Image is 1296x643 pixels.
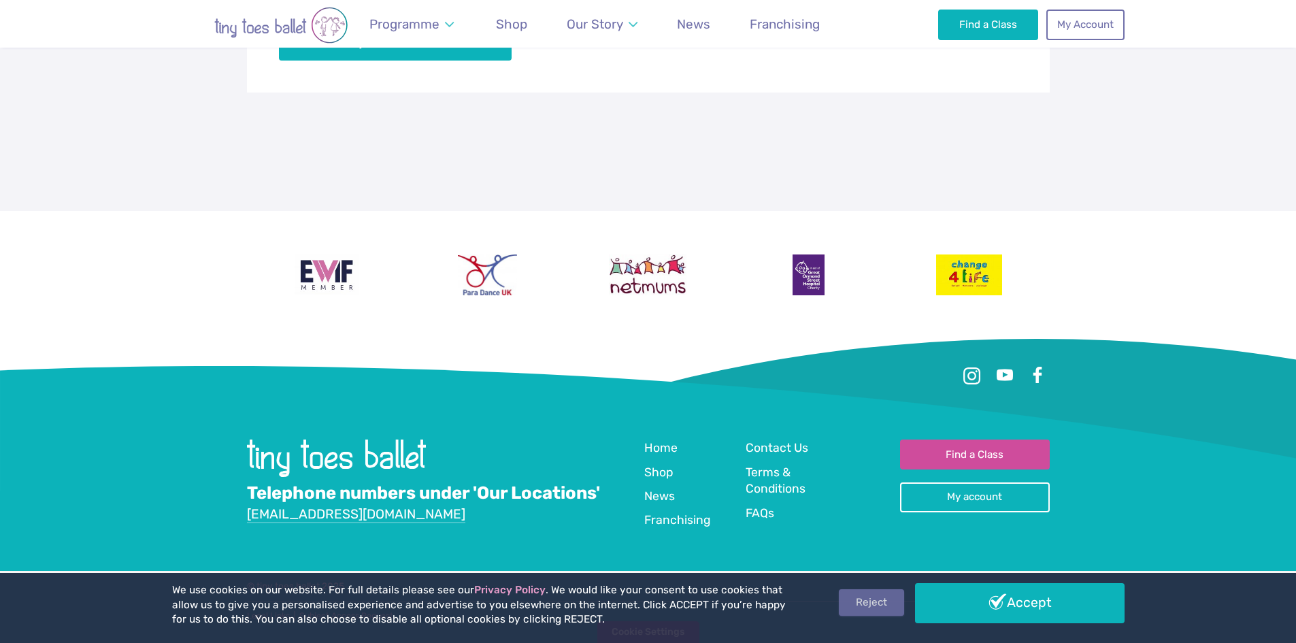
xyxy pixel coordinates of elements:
a: Programme [363,8,461,40]
a: My Account [1046,10,1124,39]
span: Franchising [644,513,711,527]
a: Youtube [993,363,1017,388]
span: Our Story [567,16,623,32]
a: Go to home page [247,467,426,480]
a: Accept [915,583,1125,623]
a: Home [644,440,678,458]
img: tiny toes ballet [247,440,426,476]
span: Home [644,441,678,455]
a: Contact Us [746,440,808,458]
span: News [644,489,675,503]
a: [EMAIL_ADDRESS][DOMAIN_NAME] [247,506,465,523]
p: We use cookies on our website. For full details please see our . We would like your consent to us... [172,583,791,627]
a: Franchising [744,8,827,40]
a: Privacy Policy [474,584,546,596]
a: Instagram [960,363,984,388]
span: FAQs [746,506,774,520]
a: Find a Class [938,10,1038,39]
a: Shop [644,464,673,482]
span: Programme [369,16,439,32]
a: Find a Class [900,440,1050,469]
span: Franchising [750,16,820,32]
a: News [644,488,675,506]
img: Encouraging Women Into Franchising [295,254,359,295]
span: Shop [496,16,527,32]
a: Franchising [644,512,711,530]
a: Reject [839,589,904,615]
a: Telephone numbers under 'Our Locations' [247,482,600,504]
a: News [671,8,717,40]
img: Para Dance UK [458,254,516,295]
span: Shop [644,465,673,479]
span: Terms & Conditions [746,465,805,496]
a: Our Story [560,8,644,40]
span: Contact Us [746,441,808,455]
a: Shop [490,8,534,40]
a: My account [900,482,1050,512]
span: News [677,16,710,32]
img: tiny toes ballet [172,7,390,44]
a: FAQs [746,505,774,523]
a: Facebook [1025,363,1050,388]
a: Terms & Conditions [746,464,835,499]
